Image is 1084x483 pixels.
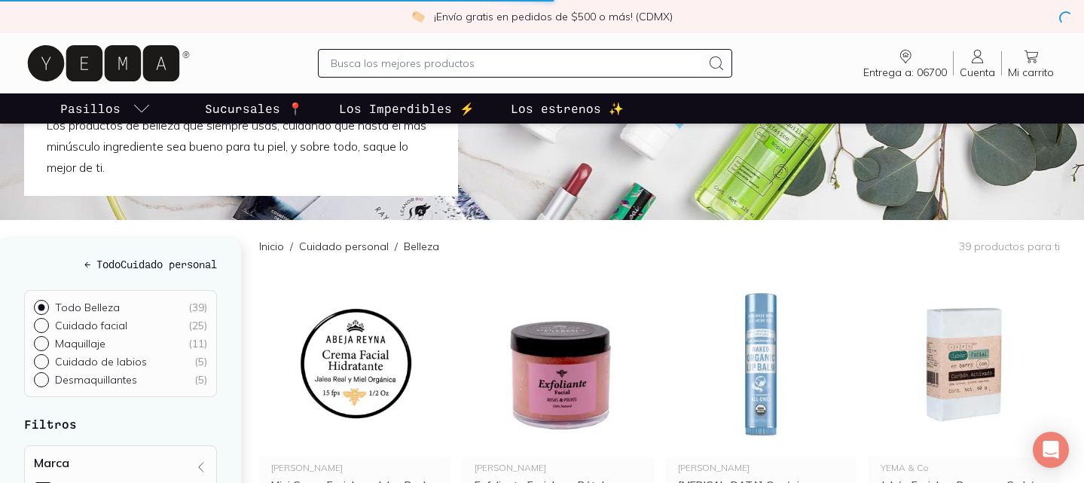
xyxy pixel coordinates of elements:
[299,240,389,253] a: Cuidado personal
[336,93,478,124] a: Los Imperdibles ⚡️
[188,301,207,314] div: ( 39 )
[259,272,450,457] img: 30649 Crema Facial Hidratante 1
[475,463,642,472] div: [PERSON_NAME]
[24,256,217,272] a: ← TodoCuidado personal
[55,319,127,332] p: Cuidado facial
[205,99,303,118] p: Sucursales 📍
[857,47,953,79] a: Entrega a: 06700
[954,47,1001,79] a: Cuenta
[194,373,207,387] div: ( 5 )
[881,463,1048,472] div: YEMA & Co
[57,93,154,124] a: pasillo-todos-link
[188,337,207,350] div: ( 11 )
[47,115,435,178] p: Los productos de belleza que siempre usas, cuidando que hasta el más minúsculo ingrediente sea bu...
[959,240,1060,253] p: 39 productos para ti
[34,455,69,470] h4: Marca
[511,99,624,118] p: Los estrenos ✨
[24,256,217,272] h5: ← Todo Cuidado personal
[284,239,299,254] span: /
[389,239,404,254] span: /
[1008,66,1054,79] span: Mi carrito
[863,66,947,79] span: Entrega a: 06700
[24,417,77,431] strong: Filtros
[508,93,627,124] a: Los estrenos ✨
[55,301,120,314] p: Todo Belleza
[1033,432,1069,468] div: Open Intercom Messenger
[1002,47,1060,79] a: Mi carrito
[869,272,1060,457] img: 29367 Jabón Carbón
[463,272,654,457] img: Exfoliante Facial con Pétalos de Rosa Abeja Reyna
[339,99,475,118] p: Los Imperdibles ⚡️
[55,355,147,368] p: Cuidado de labios
[960,66,995,79] span: Cuenta
[404,239,439,254] p: Belleza
[666,272,857,457] img: Bálsamo Labial Orgánico, hecho a base de aceites naturales y amigables con el medio ambiente.
[259,240,284,253] a: Inicio
[411,10,425,23] img: check
[188,319,207,332] div: ( 25 )
[678,463,845,472] div: [PERSON_NAME]
[271,463,438,472] div: [PERSON_NAME]
[202,93,306,124] a: Sucursales 📍
[331,54,701,72] input: Busca los mejores productos
[434,9,673,24] p: ¡Envío gratis en pedidos de $500 o más! (CDMX)
[55,337,105,350] p: Maquillaje
[60,99,121,118] p: Pasillos
[194,355,207,368] div: ( 5 )
[55,373,137,387] p: Desmaquillantes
